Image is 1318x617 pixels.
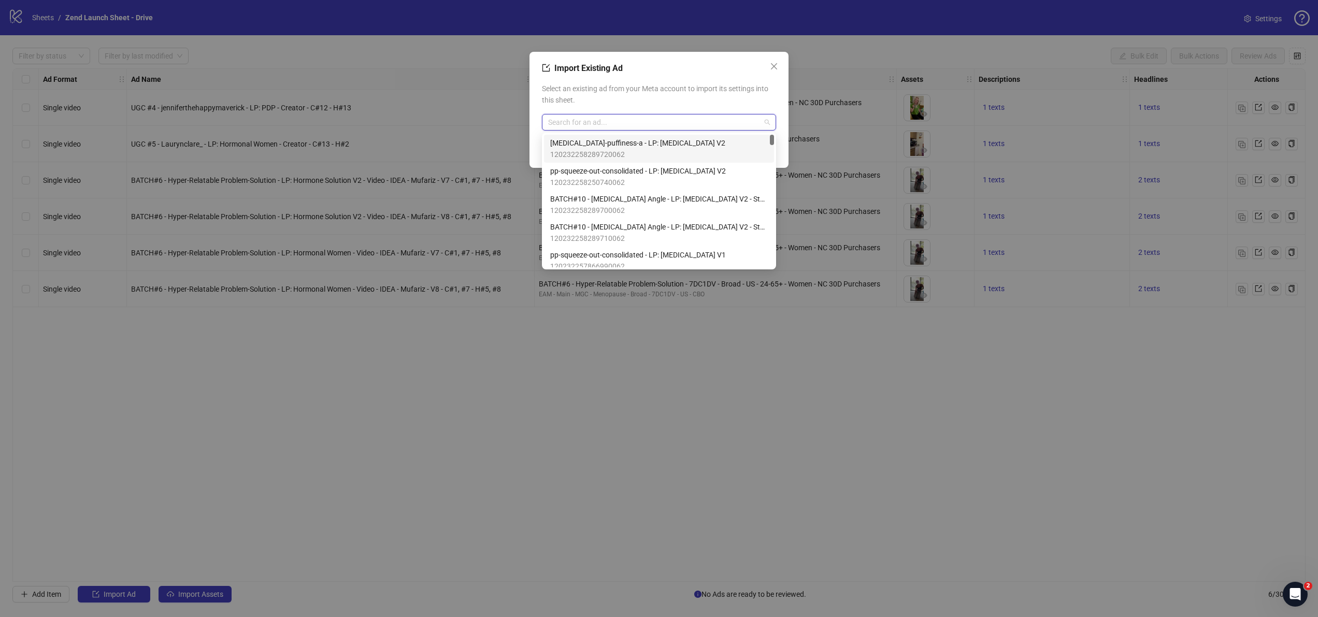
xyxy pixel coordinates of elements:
div: pp-squeeze-out-consolidated - LP: Postpartum V1 [544,247,774,275]
div: postpartum-puffiness-a - LP: Postpartum V2 [544,135,774,163]
span: pp-squeeze-out-consolidated - LP: [MEDICAL_DATA] V2 [550,165,726,177]
iframe: Intercom live chat [1283,582,1308,607]
span: import [542,64,550,72]
span: 120232258289720062 [550,149,725,160]
div: BATCH#10 - Postpartum Angle - LP: Postpartum V2 - Statics - ITER - Valter - V3 - C#9, #10 - H#10,... [544,191,774,219]
span: Select an existing ad from your Meta account to import its settings into this sheet. [542,83,776,106]
span: 120232258289710062 [550,233,768,244]
button: Close [766,58,782,75]
span: close [770,62,778,70]
span: 120232258289700062 [550,205,768,216]
span: pp-squeeze-out-consolidated - LP: [MEDICAL_DATA] V1 [550,249,726,261]
span: Import Existing Ad [554,63,623,73]
span: 120232257866990062 [550,261,726,272]
span: BATCH#10 - [MEDICAL_DATA] Angle - LP: [MEDICAL_DATA] V2 - Statics - ITER - Valter - V3 - C#9, #10... [550,193,768,205]
span: 120232258250740062 [550,177,726,188]
span: [MEDICAL_DATA]-puffiness-a - LP: [MEDICAL_DATA] V2 [550,137,725,149]
div: BATCH#10 - Postpartum Angle - LP: Postpartum V2 - Statics - ITER - Valter - V4 - C#9, #10 - H#10,... [544,219,774,247]
div: pp-squeeze-out-consolidated - LP: Postpartum V2 [544,163,774,191]
span: 2 [1304,582,1312,590]
span: BATCH#10 - [MEDICAL_DATA] Angle - LP: [MEDICAL_DATA] V2 - Statics - ITER - Valter - V4 - C#9, #10... [550,221,768,233]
